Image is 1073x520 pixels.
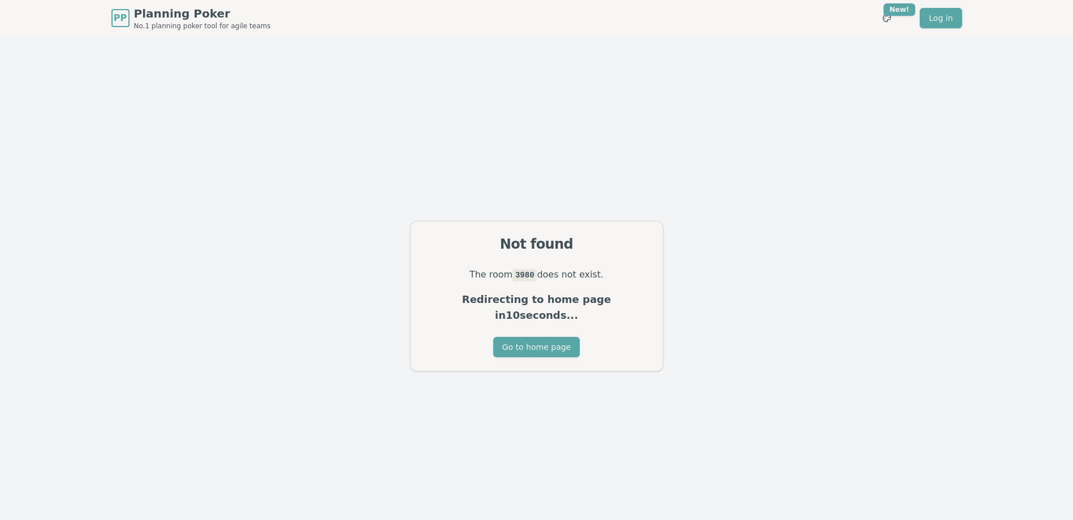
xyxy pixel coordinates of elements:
span: Planning Poker [134,6,271,21]
div: Not found [424,235,649,253]
a: Log in [920,8,962,28]
div: New! [884,3,916,16]
span: No.1 planning poker tool for agile teams [134,21,271,31]
button: New! [877,8,897,28]
span: PP [114,11,127,25]
p: The room does not exist. [424,267,649,283]
code: 3980 [512,269,537,281]
a: PPPlanning PokerNo.1 planning poker tool for agile teams [111,6,271,31]
button: Go to home page [493,337,580,357]
p: Redirecting to home page in 10 seconds... [424,292,649,323]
